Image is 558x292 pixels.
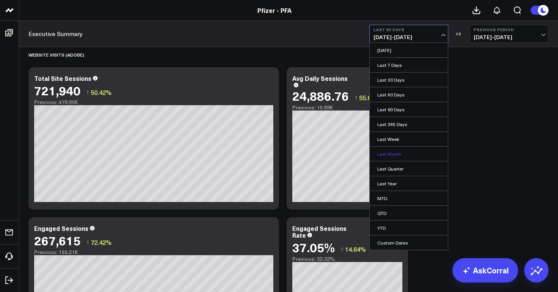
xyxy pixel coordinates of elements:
span: ↑ [86,237,89,247]
div: 721,940 [34,84,80,97]
a: Executive Summary [28,30,83,38]
div: Previous: 32.32% [292,256,402,262]
b: Previous Period [474,27,544,32]
span: ↑ [340,244,344,254]
a: Last 365 Days [370,117,448,131]
a: QTD [370,206,448,220]
button: Last 30 Days[DATE]-[DATE] [369,25,448,43]
div: 37.05% [292,240,335,254]
span: ↑ [86,87,89,97]
span: 50.42% [91,88,112,96]
a: YTD [370,221,448,235]
span: ↑ [355,93,358,103]
div: Engaged Sessions Rate [292,224,347,239]
div: VS [452,32,466,36]
div: 267,615 [34,234,80,247]
a: Last 60 Days [370,87,448,102]
a: MTD [370,191,448,205]
a: Pfizer - PFA [257,6,292,14]
b: Last 30 Days [374,27,444,32]
div: 24,886.76 [292,89,349,103]
a: Last Year [370,176,448,191]
span: [DATE] - [DATE] [474,34,544,40]
a: Last Week [370,132,448,146]
div: WEBSITE VISITS (ADOBE) [28,46,84,63]
button: Previous Period[DATE]-[DATE] [470,25,549,43]
a: Last 90 Days [370,102,448,117]
a: Last Month [370,147,448,161]
span: [DATE] - [DATE] [374,34,444,40]
div: Previous: 155.21K [34,249,273,255]
span: 14.64% [345,245,366,253]
a: [DATE] [370,43,448,57]
a: Last Quarter [370,161,448,176]
a: AskCorral [452,258,518,283]
a: Custom Dates [370,235,448,250]
div: Previous: 15.99K [292,104,402,110]
a: Last 30 Days [370,73,448,87]
div: Previous: 479.95K [34,99,273,105]
div: Avg Daily Sessions [292,74,348,82]
div: Engaged Sessions [34,224,88,232]
span: 72.42% [91,238,112,246]
a: Last 7 Days [370,58,448,72]
span: 55.61% [359,93,380,102]
div: Total Site Sessions [34,74,91,82]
